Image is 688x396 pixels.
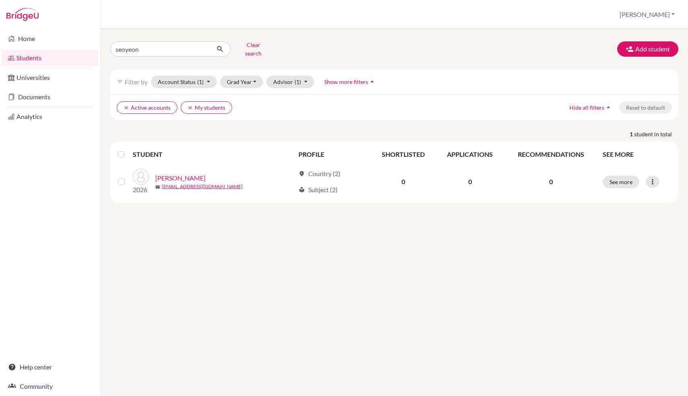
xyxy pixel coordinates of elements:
button: Account Status(1) [151,76,217,88]
th: APPLICATIONS [436,145,504,164]
a: Universities [2,70,99,86]
i: arrow_drop_up [604,103,612,111]
p: 0 [509,177,593,187]
i: arrow_drop_up [368,78,376,86]
td: 0 [436,164,504,199]
i: filter_list [117,78,123,85]
span: Hide all filters [569,104,604,111]
span: mail [155,185,160,189]
button: Grad Year [220,76,264,88]
button: clearMy students [181,101,232,114]
img: Bridge-U [6,8,39,21]
i: clear [124,105,129,111]
strong: 1 [630,130,634,138]
a: Analytics [2,109,99,125]
span: Show more filters [324,78,368,85]
span: Filter by [125,78,148,86]
th: RECOMMENDATIONS [504,145,598,164]
span: (1) [295,78,301,85]
img: Kang, Seoyeon [133,169,149,185]
button: clearActive accounts [117,101,177,114]
span: local_library [299,187,305,193]
span: (1) [197,78,204,85]
th: STUDENT [133,145,294,164]
a: [EMAIL_ADDRESS][DOMAIN_NAME] [162,183,243,190]
button: Add student [617,41,678,57]
a: [PERSON_NAME] [155,173,206,183]
th: PROFILE [294,145,371,164]
div: Subject (2) [299,185,338,195]
div: Country (2) [299,169,340,179]
button: Reset to default [619,101,672,114]
button: [PERSON_NAME] [616,7,678,22]
p: 2026 [133,185,149,195]
button: See more [603,176,639,188]
th: SHORTLISTED [371,145,436,164]
td: 0 [371,164,436,199]
button: Advisor(1) [266,76,314,88]
span: student in total [634,130,678,138]
i: clear [187,105,193,111]
a: Home [2,31,99,47]
input: Find student by name... [110,41,210,57]
a: Students [2,50,99,66]
a: Documents [2,89,99,105]
button: Hide all filtersarrow_drop_up [562,101,619,114]
button: Show more filtersarrow_drop_up [317,76,383,88]
button: Clear search [231,39,276,60]
a: Help center [2,359,99,375]
span: location_on [299,170,305,177]
a: Community [2,378,99,394]
th: SEE MORE [598,145,675,164]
